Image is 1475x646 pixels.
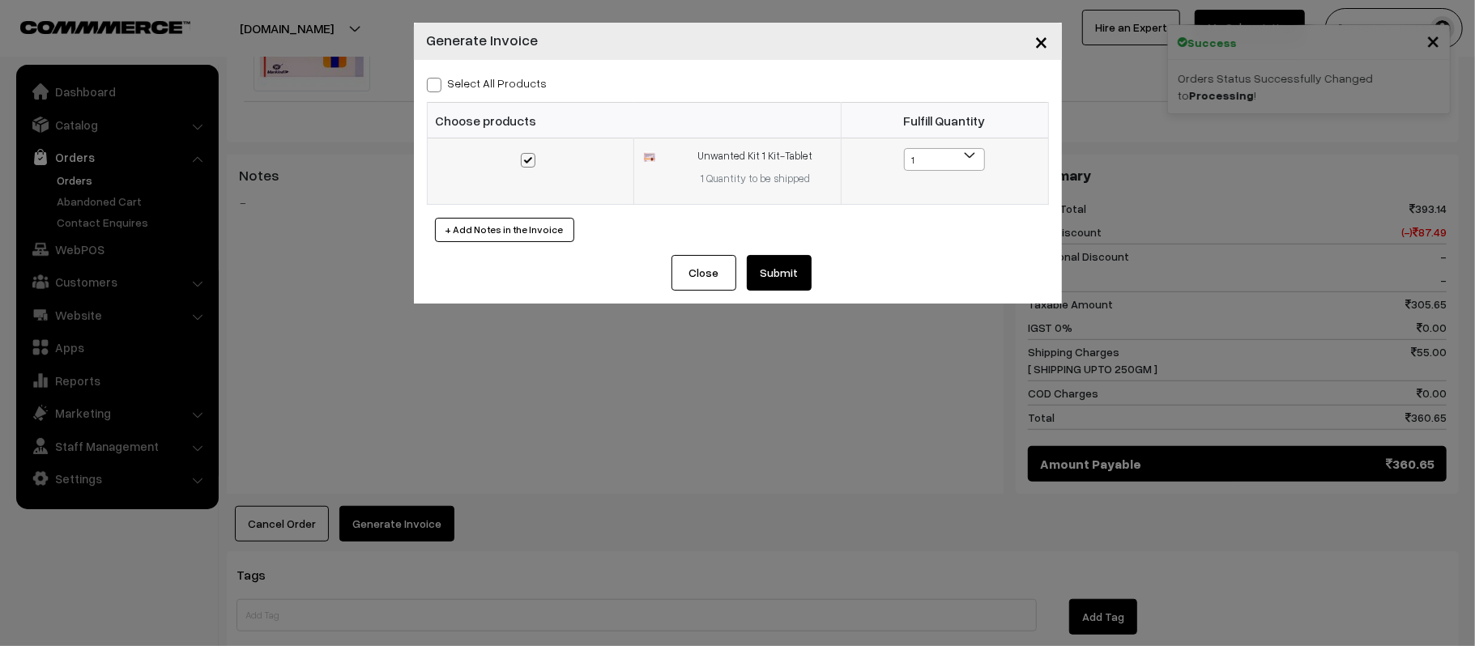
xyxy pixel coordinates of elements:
th: Choose products [427,103,841,138]
span: 1 [905,149,984,172]
button: Submit [747,255,812,291]
h4: Generate Invoice [427,29,539,51]
div: 1 Quantity to be shipped [680,171,831,187]
button: + Add Notes in the Invoice [435,218,574,242]
img: 17287990767555UNWANTED-KIT.jpeg [644,151,654,162]
div: Unwanted Kit 1 Kit-Tablet [680,148,831,164]
button: Close [671,255,736,291]
th: Fulfill Quantity [841,103,1048,138]
span: 1 [904,148,985,171]
label: Select all Products [427,74,548,91]
button: Close [1022,16,1062,66]
span: × [1035,26,1049,56]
